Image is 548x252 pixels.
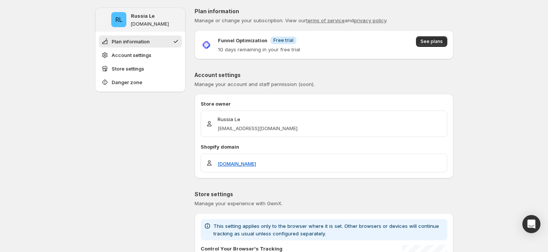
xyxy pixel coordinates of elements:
[201,100,447,108] p: Store owner
[421,38,443,45] span: See plans
[131,12,155,20] p: Russia Le
[112,51,151,59] span: Account settings
[112,78,142,86] span: Danger zone
[99,76,182,88] button: Danger zone
[195,17,387,23] span: Manage or change your subscription. View our and .
[218,124,298,132] p: [EMAIL_ADDRESS][DOMAIN_NAME]
[195,200,282,206] span: Manage your experience with GemX.
[115,16,123,23] text: RL
[99,35,182,48] button: Plan information
[131,21,169,27] p: [DOMAIN_NAME]
[112,38,150,45] span: Plan information
[99,49,182,61] button: Account settings
[201,39,212,51] img: Funnel Optimization
[111,12,126,27] span: Russia Le
[354,17,386,23] a: privacy policy
[99,63,182,75] button: Store settings
[195,71,453,79] p: Account settings
[195,81,315,87] span: Manage your account and staff permission (soon).
[218,37,267,44] p: Funnel Optimization
[273,37,293,43] span: Free trial
[195,191,453,198] p: Store settings
[195,8,453,15] p: Plan information
[306,17,345,23] a: terms of service
[218,46,300,53] p: 10 days remaining in your free trial
[522,215,540,233] div: Open Intercom Messenger
[201,143,447,151] p: Shopify domain
[112,65,144,72] span: Store settings
[416,36,447,47] button: See plans
[218,160,256,167] a: [DOMAIN_NAME]
[213,223,439,237] span: This setting applies only to the browser where it is set. Other browsers or devices will continue...
[218,115,298,123] p: Russia Le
